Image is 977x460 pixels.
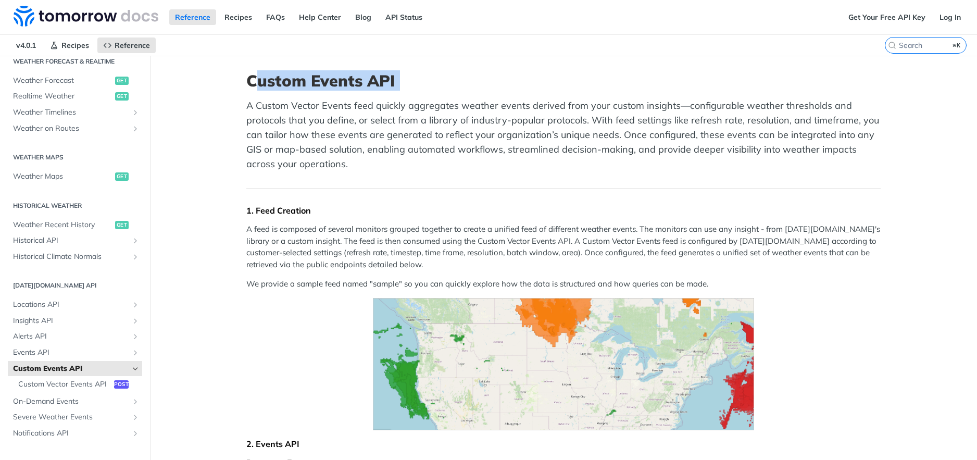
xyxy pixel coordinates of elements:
[246,439,881,449] div: 2. Events API
[131,332,140,341] button: Show subpages for Alerts API
[934,9,967,25] a: Log In
[8,426,142,441] a: Notifications APIShow subpages for Notifications API
[888,41,896,49] svg: Search
[10,38,42,53] span: v4.0.1
[131,349,140,357] button: Show subpages for Events API
[246,298,881,430] span: Expand image
[131,301,140,309] button: Show subpages for Locations API
[13,364,129,374] span: Custom Events API
[13,300,129,310] span: Locations API
[950,40,963,51] kbd: ⌘K
[61,41,89,50] span: Recipes
[380,9,428,25] a: API Status
[8,121,142,136] a: Weather on RoutesShow subpages for Weather on Routes
[115,172,129,181] span: get
[8,89,142,104] a: Realtime Weatherget
[8,313,142,329] a: Insights APIShow subpages for Insights API
[131,108,140,117] button: Show subpages for Weather Timelines
[131,397,140,406] button: Show subpages for On-Demand Events
[13,235,129,246] span: Historical API
[843,9,931,25] a: Get Your Free API Key
[115,41,150,50] span: Reference
[13,107,129,118] span: Weather Timelines
[44,38,95,53] a: Recipes
[8,329,142,344] a: Alerts APIShow subpages for Alerts API
[13,347,129,358] span: Events API
[8,105,142,120] a: Weather TimelinesShow subpages for Weather Timelines
[13,428,129,439] span: Notifications API
[13,123,129,134] span: Weather on Routes
[219,9,258,25] a: Recipes
[169,9,216,25] a: Reference
[293,9,347,25] a: Help Center
[13,396,129,407] span: On-Demand Events
[246,205,881,216] div: 1. Feed Creation
[246,278,881,290] p: We provide a sample feed named "sample" so you can quickly explore how the data is structured and...
[8,73,142,89] a: Weather Forecastget
[13,412,129,422] span: Severe Weather Events
[97,38,156,53] a: Reference
[8,217,142,233] a: Weather Recent Historyget
[13,316,129,326] span: Insights API
[131,125,140,133] button: Show subpages for Weather on Routes
[131,429,140,438] button: Show subpages for Notifications API
[131,317,140,325] button: Show subpages for Insights API
[13,91,112,102] span: Realtime Weather
[8,281,142,290] h2: [DATE][DOMAIN_NAME] API
[8,57,142,66] h2: Weather Forecast & realtime
[115,77,129,85] span: get
[13,171,112,182] span: Weather Maps
[8,233,142,248] a: Historical APIShow subpages for Historical API
[18,379,111,390] span: Custom Vector Events API
[13,377,142,392] a: Custom Vector Events APIpost
[131,237,140,245] button: Show subpages for Historical API
[115,92,129,101] span: get
[349,9,377,25] a: Blog
[114,380,129,389] span: post
[131,413,140,421] button: Show subpages for Severe Weather Events
[8,297,142,313] a: Locations APIShow subpages for Locations API
[246,71,881,90] h1: Custom Events API
[246,98,881,171] p: A Custom Vector Events feed quickly aggregates weather events derived from your custom insights—c...
[8,249,142,265] a: Historical Climate NormalsShow subpages for Historical Climate Normals
[14,6,158,27] img: Tomorrow.io Weather API Docs
[8,345,142,360] a: Events APIShow subpages for Events API
[260,9,291,25] a: FAQs
[8,169,142,184] a: Weather Mapsget
[115,221,129,229] span: get
[131,365,140,373] button: Hide subpages for Custom Events API
[13,331,129,342] span: Alerts API
[8,394,142,409] a: On-Demand EventsShow subpages for On-Demand Events
[8,153,142,162] h2: Weather Maps
[13,76,112,86] span: Weather Forecast
[131,253,140,261] button: Show subpages for Historical Climate Normals
[8,201,142,210] h2: Historical Weather
[13,220,112,230] span: Weather Recent History
[8,409,142,425] a: Severe Weather EventsShow subpages for Severe Weather Events
[246,223,881,270] p: A feed is composed of several monitors grouped together to create a unified feed of different wea...
[8,361,142,377] a: Custom Events APIHide subpages for Custom Events API
[13,252,129,262] span: Historical Climate Normals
